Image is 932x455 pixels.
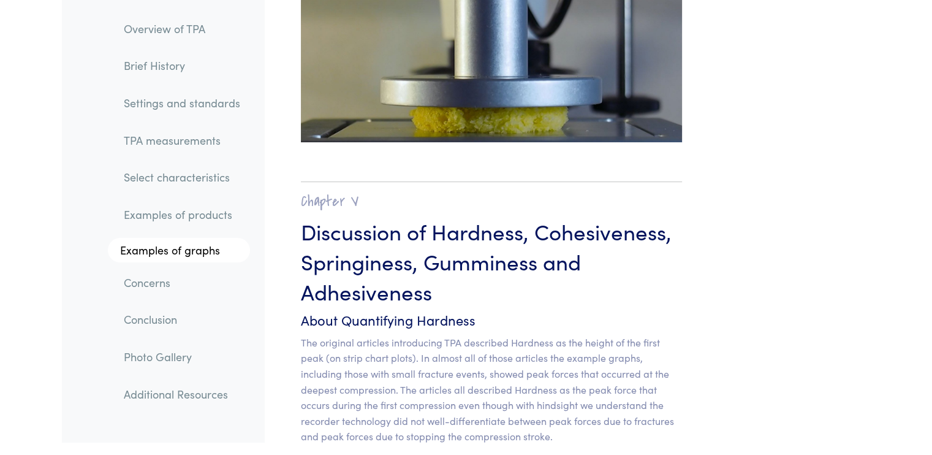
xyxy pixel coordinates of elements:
h3: Discussion of Hardness, Cohesiveness, Springiness, Gumminess and Adhesiveness [301,216,683,306]
a: TPA measurements [114,126,250,155]
a: Concerns [114,269,250,297]
a: Examples of graphs [108,238,250,262]
p: The original articles introducing TPA described Hardness as the height of the first peak (on stri... [301,335,683,445]
a: Settings and standards [114,89,250,117]
a: Conclusion [114,306,250,334]
a: Photo Gallery [114,343,250,371]
a: Select characteristics [114,164,250,192]
a: Brief History [114,52,250,80]
a: Additional Resources [114,380,250,408]
h2: Chapter V [301,192,683,211]
a: Examples of products [114,201,250,229]
h6: About Quantifying Hardness [301,311,683,330]
a: Overview of TPA [114,15,250,43]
